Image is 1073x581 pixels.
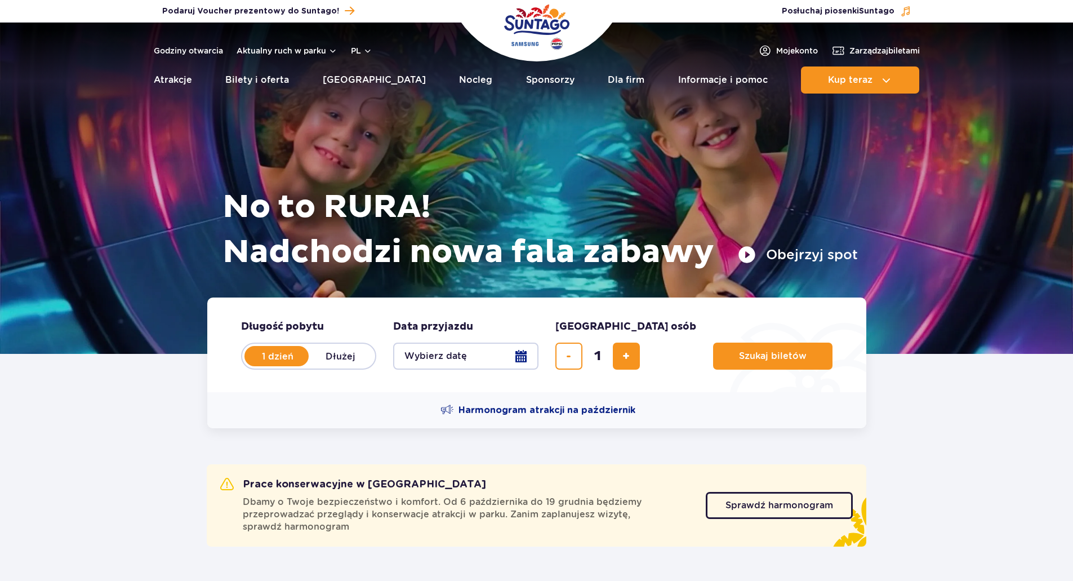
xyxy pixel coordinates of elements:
[725,501,833,510] span: Sprawdź harmonogram
[782,6,894,17] span: Posłuchaj piosenki
[162,6,339,17] span: Podaruj Voucher prezentowy do Suntago!
[393,343,538,370] button: Wybierz datę
[828,75,872,85] span: Kup teraz
[782,6,911,17] button: Posłuchaj piosenkiSuntago
[738,246,858,264] button: Obejrzyj spot
[555,320,696,334] span: [GEOGRAPHIC_DATA] osób
[220,478,486,491] h2: Prace konserwacyjne w [GEOGRAPHIC_DATA]
[393,320,473,334] span: Data przyjazdu
[458,404,635,416] span: Harmonogram atrakcji na październik
[801,66,919,94] button: Kup teraz
[309,344,373,368] label: Dłużej
[323,66,426,94] a: [GEOGRAPHIC_DATA]
[154,45,223,56] a: Godziny otwarcia
[758,44,818,57] a: Mojekonto
[459,66,492,94] a: Nocleg
[706,492,853,519] a: Sprawdź harmonogram
[241,320,324,334] span: Długość pobytu
[207,298,866,392] form: Planowanie wizyty w Park of Poland
[849,45,920,56] span: Zarządzaj biletami
[246,344,310,368] label: 1 dzień
[613,343,640,370] button: dodaj bilet
[162,3,354,19] a: Podaruj Voucher prezentowy do Suntago!
[243,496,692,533] span: Dbamy o Twoje bezpieczeństwo i komfort. Od 6 października do 19 grudnia będziemy przeprowadzać pr...
[351,45,372,56] button: pl
[739,351,807,361] span: Szukaj biletów
[555,343,582,370] button: usuń bilet
[225,66,289,94] a: Bilety i oferta
[831,44,920,57] a: Zarządzajbiletami
[859,7,894,15] span: Suntago
[154,66,192,94] a: Atrakcje
[222,185,858,275] h1: No to RURA! Nadchodzi nowa fala zabawy
[713,343,832,370] button: Szukaj biletów
[237,46,337,55] button: Aktualny ruch w parku
[526,66,575,94] a: Sponsorzy
[608,66,644,94] a: Dla firm
[584,343,611,370] input: liczba biletów
[776,45,818,56] span: Moje konto
[678,66,768,94] a: Informacje i pomoc
[440,403,635,417] a: Harmonogram atrakcji na październik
